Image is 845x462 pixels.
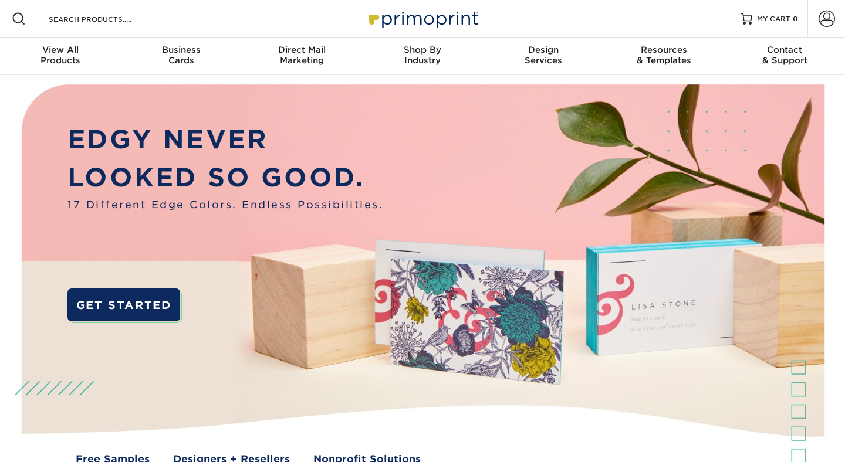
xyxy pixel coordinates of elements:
div: Industry [362,45,483,66]
span: Business [121,45,242,55]
span: Design [483,45,604,55]
div: & Templates [604,45,725,66]
img: Primoprint [364,6,481,31]
a: DesignServices [483,38,604,75]
span: 0 [793,15,798,23]
a: BusinessCards [121,38,242,75]
div: Cards [121,45,242,66]
p: LOOKED SO GOOD. [67,159,383,197]
div: Services [483,45,604,66]
div: & Support [724,45,845,66]
a: Resources& Templates [604,38,725,75]
a: GET STARTED [67,288,180,322]
a: Direct MailMarketing [241,38,362,75]
span: MY CART [757,14,790,24]
a: Contact& Support [724,38,845,75]
span: 17 Different Edge Colors. Endless Possibilities. [67,197,383,212]
p: EDGY NEVER [67,121,383,159]
a: Shop ByIndustry [362,38,483,75]
span: Direct Mail [241,45,362,55]
input: SEARCH PRODUCTS..... [48,12,162,26]
span: Shop By [362,45,483,55]
span: Contact [724,45,845,55]
div: Marketing [241,45,362,66]
span: Resources [604,45,725,55]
